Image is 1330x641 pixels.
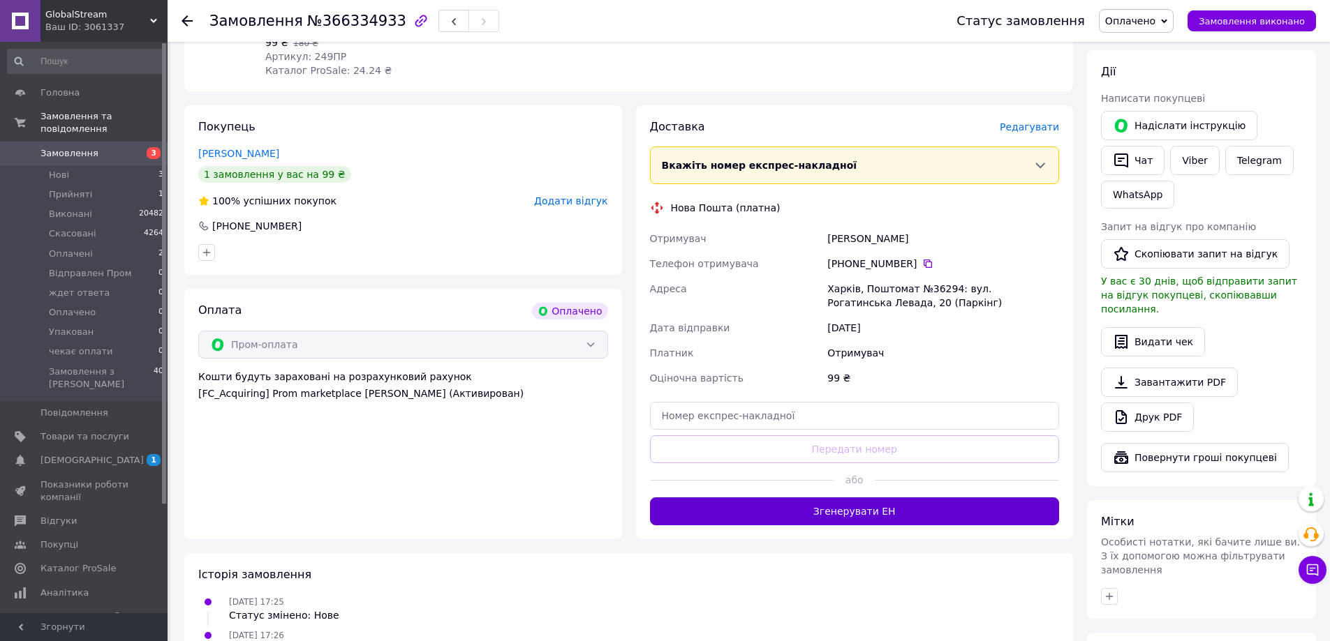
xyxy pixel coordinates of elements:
span: Оплачено [49,306,96,319]
span: [DATE] 17:25 [229,597,284,607]
button: Згенерувати ЕН [650,497,1060,525]
span: Додати відгук [534,195,607,206]
span: Покупець [198,120,256,133]
a: Telegram [1225,146,1294,175]
span: Замовлення виконано [1199,16,1305,27]
span: Дата відправки [650,322,730,333]
a: [PERSON_NAME] [198,148,279,159]
span: 0 [158,345,163,358]
span: Виконані [49,208,92,220]
span: 3 [147,147,161,159]
span: 180 ₴ [293,38,318,48]
span: [DATE] 17:26 [229,631,284,640]
span: GlobalStream [45,8,150,21]
div: 99 ₴ [825,365,1062,391]
input: Пошук [7,49,165,74]
span: Відправлен Пром [49,267,132,280]
span: або [834,473,875,487]
span: Доставка [650,120,705,133]
span: Товари та послуги [40,430,129,443]
span: №366334933 [307,13,406,29]
span: Оплачені [49,248,93,260]
span: 40 [154,365,163,391]
span: Упакован [49,326,94,338]
div: Повернутися назад [182,14,193,28]
span: Мітки [1101,515,1135,528]
span: 1 [158,188,163,201]
span: Показники роботи компанії [40,478,129,504]
a: Viber [1170,146,1219,175]
button: Повернути гроші покупцеві [1101,443,1289,472]
span: Телефон отримувача [650,258,759,269]
input: Номер експрес-накладної [650,402,1060,430]
span: Історія замовлення [198,568,311,581]
a: WhatsApp [1101,181,1174,209]
div: Нова Пошта (платна) [667,201,784,215]
div: Ваш ID: 3061337 [45,21,168,33]
span: Головна [40,86,80,99]
span: Написати покупцеві [1101,93,1205,104]
span: Повідомлення [40,407,108,419]
div: Харків, Поштомат №36294: вул. Рогатинська Левада, 20 (Паркінг) [825,276,1062,315]
div: Кошти будуть зараховані на розрахунковий рахунок [198,370,608,400]
span: Аналітика [40,587,89,599]
span: Замовлення та повідомлення [40,110,168,135]
span: ждет ответа [49,287,110,299]
span: 99 ₴ [265,37,288,48]
span: 0 [158,306,163,319]
span: Редагувати [1000,121,1059,133]
button: Чат [1101,146,1165,175]
div: Статус змінено: Нове [229,608,339,622]
div: успішних покупок [198,194,337,208]
button: Надіслати інструкцію [1101,111,1257,140]
span: Адреса [650,283,687,294]
div: Отримувач [825,340,1062,365]
span: Замовлення з [PERSON_NAME] [49,365,154,391]
div: [DATE] [825,315,1062,340]
span: 2 [158,248,163,260]
div: [FC_Acquiring] Prom marketplace [PERSON_NAME] (Активирован) [198,386,608,400]
div: 1 замовлення у вас на 99 ₴ [198,166,351,183]
span: Артикул: 249ПР [265,51,346,62]
span: У вас є 30 днів, щоб відправити запит на відгук покупцеві, скопіювавши посилання. [1101,276,1297,315]
span: Каталог ProSale: 24.24 ₴ [265,65,392,76]
div: Оплачено [532,303,607,319]
span: 0 [158,326,163,338]
span: 1 [147,454,161,466]
span: [DEMOGRAPHIC_DATA] [40,454,144,467]
span: Отримувач [650,233,707,244]
span: 3 [158,169,163,181]
span: Замовлення [209,13,303,29]
span: 0 [158,287,163,299]
div: [PERSON_NAME] [825,226,1062,251]
span: Оціночна вартість [650,372,744,384]
span: Замовлення [40,147,98,160]
span: 100% [212,195,240,206]
span: Каталог ProSale [40,562,116,575]
span: Прийняті [49,188,92,201]
button: Замовлення виконано [1188,10,1316,31]
span: чекає оплати [49,345,113,358]
span: Вкажіть номер експрес-накладної [662,160,857,171]
span: Нові [49,169,69,181]
a: Друк PDF [1101,402,1194,432]
button: Скопіювати запит на відгук [1101,239,1290,269]
div: Статус замовлення [956,14,1085,28]
span: Оплата [198,303,242,317]
button: Чат з покупцем [1299,556,1327,584]
a: Завантажити PDF [1101,368,1238,397]
span: Відгуки [40,515,77,527]
span: 0 [158,267,163,280]
span: Платник [650,347,694,359]
span: Оплачено [1105,15,1155,27]
div: [PHONE_NUMBER] [827,257,1059,271]
span: Скасовані [49,227,96,240]
button: Видати чек [1101,327,1205,356]
span: Запит на відгук про компанію [1101,221,1256,232]
span: Особисті нотатки, які бачите лише ви. З їх допомогою можна фільтрувати замовлення [1101,536,1300,575]
span: 4264 [144,227,163,240]
span: 20482 [139,208,163,220]
span: Дії [1101,65,1116,78]
span: Покупці [40,538,78,551]
div: [PHONE_NUMBER] [211,219,303,233]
